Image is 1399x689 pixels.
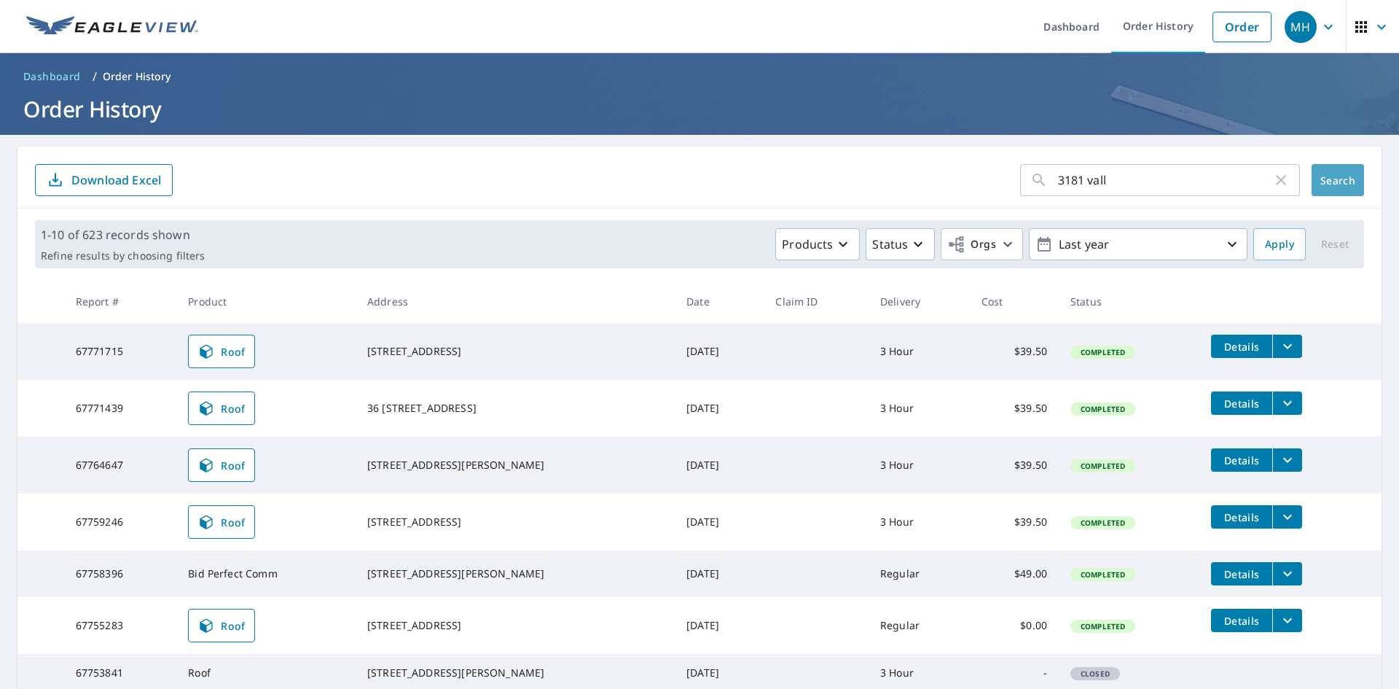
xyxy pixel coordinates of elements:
[103,69,171,84] p: Order History
[941,228,1023,260] button: Orgs
[17,65,1382,88] nav: breadcrumb
[64,494,177,550] td: 67759246
[675,323,764,380] td: [DATE]
[869,323,970,380] td: 3 Hour
[64,280,177,323] th: Report #
[1285,11,1317,43] div: MH
[35,164,173,196] button: Download Excel
[197,400,246,417] span: Roof
[872,235,908,253] p: Status
[1265,235,1294,254] span: Apply
[970,437,1059,494] td: $39.50
[869,380,970,437] td: 3 Hour
[970,494,1059,550] td: $39.50
[1272,562,1302,585] button: filesDropdownBtn-67758396
[197,513,246,531] span: Roof
[1272,335,1302,358] button: filesDropdownBtn-67771715
[869,280,970,323] th: Delivery
[970,380,1059,437] td: $39.50
[64,550,177,597] td: 67758396
[188,609,255,642] a: Roof
[64,597,177,654] td: 67755283
[26,16,198,38] img: EV Logo
[764,280,869,323] th: Claim ID
[970,550,1059,597] td: $49.00
[188,448,255,482] a: Roof
[17,94,1382,124] h1: Order History
[41,226,205,244] p: 1-10 of 623 records shown
[1272,448,1302,472] button: filesDropdownBtn-67764647
[970,597,1059,654] td: $0.00
[367,567,663,581] div: [STREET_ADDRESS][PERSON_NAME]
[1072,518,1134,528] span: Completed
[1072,347,1134,357] span: Completed
[1029,228,1247,260] button: Last year
[869,437,970,494] td: 3 Hour
[1272,609,1302,632] button: filesDropdownBtn-67755283
[1211,609,1272,632] button: detailsBtn-67755283
[1072,404,1134,414] span: Completed
[197,617,246,634] span: Roof
[970,280,1059,323] th: Cost
[188,505,255,539] a: Roof
[64,380,177,437] td: 67771439
[1312,164,1364,196] button: Search
[197,343,246,360] span: Roof
[1220,567,1263,581] span: Details
[1211,505,1272,529] button: detailsBtn-67759246
[188,392,255,425] a: Roof
[17,65,87,88] a: Dashboard
[1072,621,1134,631] span: Completed
[1220,614,1263,628] span: Details
[176,550,356,597] td: Bid Perfect Comm
[675,280,764,323] th: Date
[367,458,663,472] div: [STREET_ADDRESS][PERSON_NAME]
[970,323,1059,380] td: $39.50
[23,69,81,84] span: Dashboard
[675,380,764,437] td: [DATE]
[1253,228,1306,260] button: Apply
[1072,669,1118,679] span: Closed
[675,494,764,550] td: [DATE]
[1220,397,1263,410] span: Details
[869,597,970,654] td: Regular
[775,228,860,260] button: Products
[675,550,764,597] td: [DATE]
[176,280,356,323] th: Product
[1059,280,1199,323] th: Status
[1072,461,1134,471] span: Completed
[367,515,663,529] div: [STREET_ADDRESS]
[367,401,663,416] div: 36 [STREET_ADDRESS]
[1211,392,1272,415] button: detailsBtn-67771439
[1272,392,1302,415] button: filesDropdownBtn-67771439
[1212,12,1271,42] a: Order
[1053,232,1223,257] p: Last year
[367,618,663,633] div: [STREET_ADDRESS]
[782,235,833,253] p: Products
[1323,174,1352,187] span: Search
[197,456,246,474] span: Roof
[188,335,255,368] a: Roof
[64,323,177,380] td: 67771715
[675,597,764,654] td: [DATE]
[1220,454,1263,467] span: Details
[1272,505,1302,529] button: filesDropdownBtn-67759246
[41,249,205,262] p: Refine results by choosing filters
[367,344,663,359] div: [STREET_ADDRESS]
[71,172,161,188] p: Download Excel
[675,437,764,494] td: [DATE]
[93,68,97,85] li: /
[869,550,970,597] td: Regular
[1220,340,1263,354] span: Details
[1072,569,1134,580] span: Completed
[1211,562,1272,585] button: detailsBtn-67758396
[866,228,935,260] button: Status
[947,235,996,254] span: Orgs
[1220,510,1263,524] span: Details
[869,494,970,550] td: 3 Hour
[64,437,177,494] td: 67764647
[356,280,675,323] th: Address
[1058,160,1272,201] input: Address, Report #, Claim ID, etc.
[367,666,663,680] div: [STREET_ADDRESS][PERSON_NAME]
[1211,335,1272,358] button: detailsBtn-67771715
